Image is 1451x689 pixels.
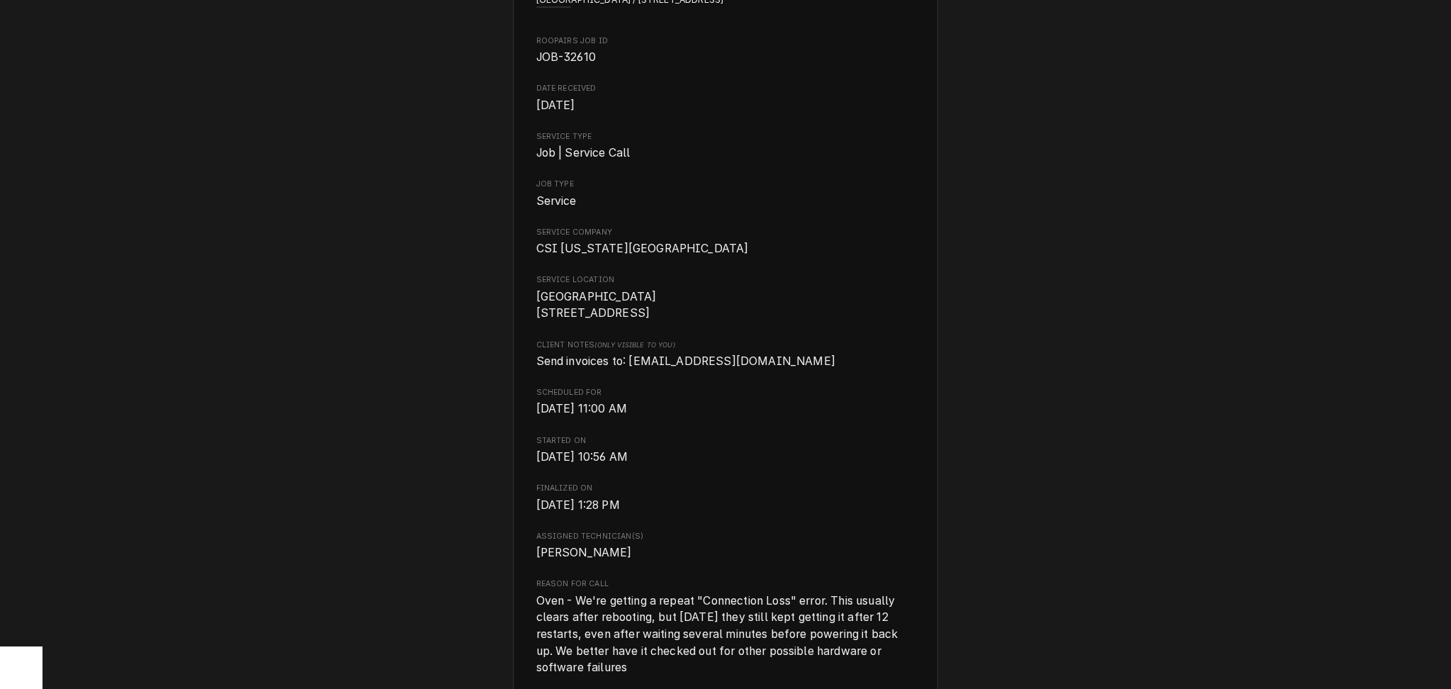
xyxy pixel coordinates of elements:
[536,146,631,159] span: Job | Service Call
[536,83,915,94] span: Date Received
[536,97,915,114] span: Date Received
[536,131,915,142] span: Service Type
[536,83,915,113] div: Date Received
[536,274,915,322] div: Service Location
[536,35,915,66] div: Roopairs Job ID
[536,400,915,418] span: Scheduled For
[536,179,915,190] span: Job Type
[536,49,915,66] span: Roopairs Job ID
[536,227,915,257] div: Service Company
[536,340,915,351] span: Client Notes
[536,194,577,208] span: Service
[536,546,632,559] span: [PERSON_NAME]
[536,131,915,162] div: Service Type
[536,227,915,238] span: Service Company
[536,531,915,542] span: Assigned Technician(s)
[536,544,915,561] span: Assigned Technician(s)
[536,578,915,676] div: Reason For Call
[536,387,915,398] span: Scheduled For
[536,50,596,64] span: JOB-32610
[536,354,835,368] span: Send invoices to: [EMAIL_ADDRESS][DOMAIN_NAME]
[536,531,915,561] div: Assigned Technician(s)
[536,497,915,514] span: Finalized On
[536,435,915,447] span: Started On
[536,99,575,112] span: [DATE]
[536,274,915,286] span: Service Location
[594,341,674,349] span: (Only Visible to You)
[536,290,657,320] span: [GEOGRAPHIC_DATA] [STREET_ADDRESS]
[536,578,915,590] span: Reason For Call
[536,145,915,162] span: Service Type
[536,179,915,209] div: Job Type
[536,435,915,466] div: Started On
[536,498,620,512] span: [DATE] 1:28 PM
[536,483,915,494] span: Finalized On
[536,450,628,464] span: [DATE] 10:56 AM
[536,340,915,370] div: [object Object]
[536,242,749,255] span: CSI [US_STATE][GEOGRAPHIC_DATA]
[536,353,915,370] span: [object Object]
[536,593,915,676] span: Reason For Call
[536,240,915,257] span: Service Company
[536,483,915,513] div: Finalized On
[536,449,915,466] span: Started On
[536,402,627,415] span: [DATE] 11:00 AM
[536,193,915,210] span: Job Type
[536,289,915,322] span: Service Location
[536,387,915,418] div: Scheduled For
[536,35,915,47] span: Roopairs Job ID
[536,594,901,675] span: Oven - We're getting a repeat "Connection Loss" error. This usually clears after rebooting, but [...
